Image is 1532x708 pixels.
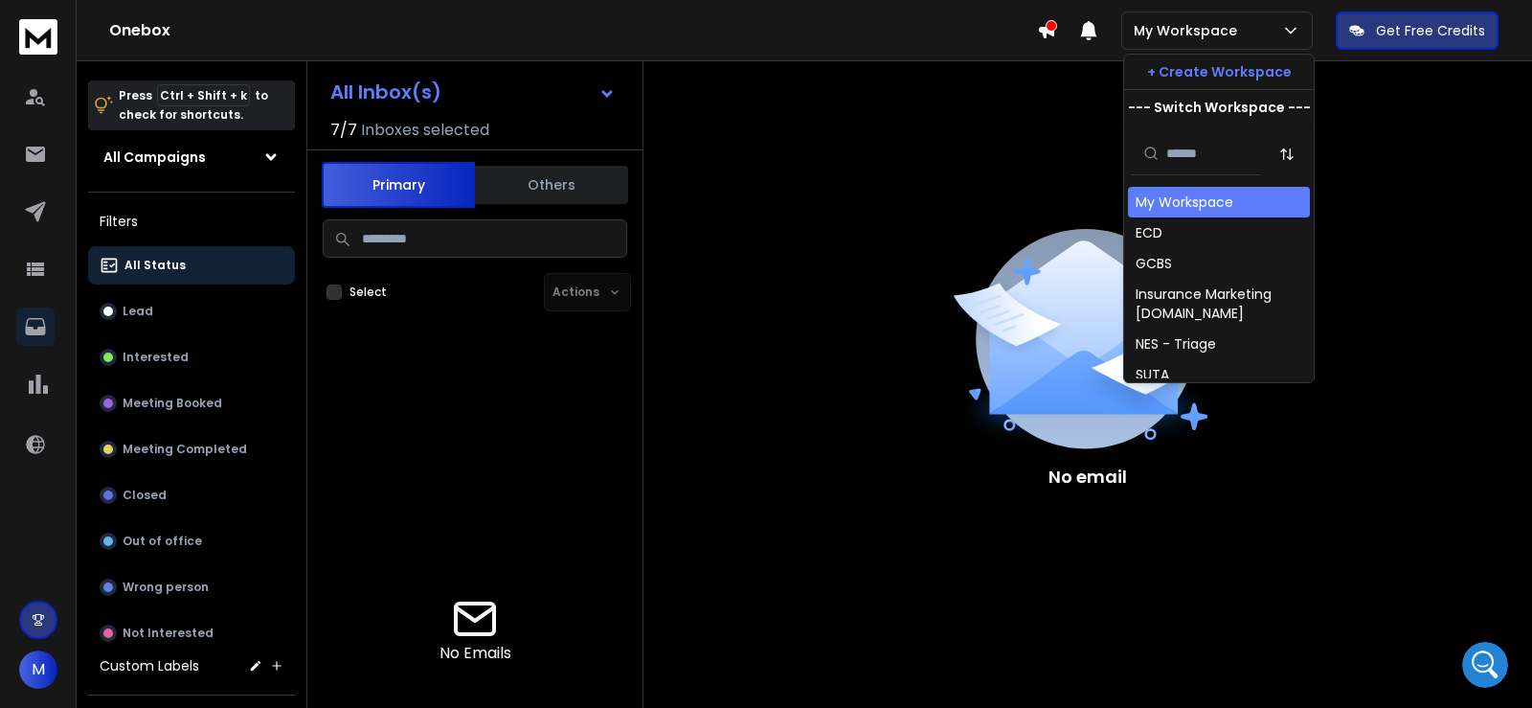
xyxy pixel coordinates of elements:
[123,350,189,365] p: Interested
[123,580,209,595] p: Wrong person
[88,246,295,285] button: All Status
[123,488,167,503] p: Closed
[88,614,295,652] button: Not Interested
[1268,135,1306,173] button: Sort by Sort A-Z
[15,328,368,469] div: Raj says…
[103,148,206,167] h1: All Campaigns
[31,339,299,358] div: [PERSON_NAME]
[1136,193,1233,212] div: My Workspace
[15,82,368,145] div: Mike says…
[328,553,359,583] button: Send a message…
[88,430,295,468] button: Meeting Completed
[30,560,45,576] button: Emoji picker
[123,304,153,319] p: Lead
[1134,21,1245,40] p: My Workspace
[349,285,387,300] label: Select
[69,469,368,530] div: It says I get 30,000 Credits per month. Just trying to see what is what.
[334,8,371,44] button: Home
[19,19,57,55] img: logo
[1128,98,1311,117] p: --- Switch Workspace ---
[1376,21,1485,40] p: Get Free Credits
[16,520,367,553] textarea: Message…
[123,442,247,457] p: Meeting Completed
[1136,223,1162,242] div: ECD
[88,208,295,235] h3: Filters
[12,8,49,44] button: go back
[1124,55,1314,89] button: + Create Workspace
[69,82,368,143] div: I purchased Tier 3 at App Sumo. I will send a screenshot.
[157,84,250,106] span: Ctrl + Shift + k
[475,164,628,206] button: Others
[1136,285,1302,323] div: Insurance Marketing [DOMAIN_NAME]
[361,119,489,142] h3: Inboxes selected
[123,534,202,549] p: Out of office
[91,560,106,576] button: Upload attachment
[15,145,368,328] div: Mike says…
[330,119,357,142] span: 7 / 7
[119,86,268,125] p: Press to check for shortcuts.
[15,469,368,532] div: Mike says…
[1048,464,1127,491] p: No email
[19,651,57,689] button: M
[88,292,295,331] button: Lead
[439,642,511,665] p: No Emails
[1136,334,1216,354] div: NES - Triage
[55,11,85,41] img: Profile image for Raj
[123,626,214,641] p: Not Interested
[88,138,295,176] button: All Campaigns
[31,439,185,450] div: [PERSON_NAME] • 2m ago
[84,94,352,131] div: I purchased Tier 3 at App Sumo. I will send a screenshot.
[88,568,295,606] button: Wrong person
[88,384,295,423] button: Meeting Booked
[84,481,352,518] div: It says I get 30,000 Credits per month. Just trying to see what is what.
[1336,11,1498,50] button: Get Free Credits
[31,367,299,423] div: I am asking for the screenshot where you are seeing that you are low on credits.
[322,162,475,208] button: Primary
[93,24,230,43] p: Active in the last 15m
[1136,365,1169,384] div: SUTA
[15,328,314,435] div: [PERSON_NAME]I am asking for the screenshot where you are seeing that you are low on credits.[PER...
[88,522,295,560] button: Out of office
[330,82,441,102] h1: All Inbox(s)
[123,396,222,411] p: Meeting Booked
[100,656,199,675] h3: Custom Labels
[315,73,631,111] button: All Inbox(s)
[60,560,76,576] button: Gif picker
[93,10,217,24] h1: [PERSON_NAME]
[88,476,295,514] button: Closed
[88,338,295,377] button: Interested
[109,19,1037,42] h1: Onebox
[1462,642,1508,688] iframe: Intercom live chat
[1136,254,1172,273] div: GCBS
[1147,62,1292,81] p: + Create Workspace
[124,258,186,273] p: All Status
